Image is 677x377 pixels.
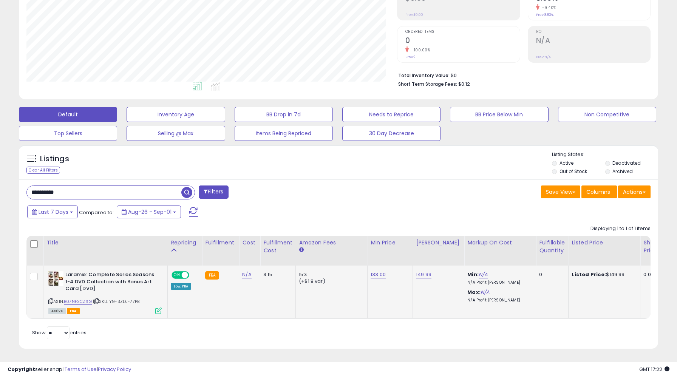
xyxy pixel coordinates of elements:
[342,107,441,122] button: Needs to Reprice
[552,151,658,158] p: Listing States:
[171,239,199,247] div: Repricing
[590,225,651,232] div: Displaying 1 to 1 of 1 items
[205,239,236,247] div: Fulfillment
[19,107,117,122] button: Default
[188,272,200,278] span: OFF
[299,278,362,285] div: (+$1.8 var)
[242,239,257,247] div: Cost
[65,271,157,294] b: Laramie: Complete Series Seasons 1-4 DVD Collection with Bonus Art Card [DVD]
[65,366,97,373] a: Terms of Use
[572,239,637,247] div: Listed Price
[405,30,519,34] span: Ordered Items
[371,239,410,247] div: Min Price
[8,366,35,373] strong: Copyright
[560,160,573,166] label: Active
[299,239,364,247] div: Amazon Fees
[467,239,533,247] div: Markup on Cost
[572,271,606,278] b: Listed Price:
[235,126,333,141] button: Items Being Repriced
[93,298,139,304] span: | SKU: Y9-3ZDJ-77PB
[536,55,551,59] small: Prev: N/A
[539,239,565,255] div: Fulfillable Quantity
[48,308,66,314] span: All listings currently available for purchase on Amazon
[464,236,536,266] th: The percentage added to the cost of goods (COGS) that forms the calculator for Min & Max prices.
[481,289,490,296] a: N/A
[536,12,553,17] small: Prev: 8.83%
[172,272,182,278] span: ON
[299,271,362,278] div: 15%
[409,47,430,53] small: -100.00%
[405,36,519,46] h2: 0
[67,308,80,314] span: FBA
[299,247,303,253] small: Amazon Fees.
[405,12,423,17] small: Prev: $0.00
[205,271,219,280] small: FBA
[398,70,645,79] li: $0
[612,160,641,166] label: Deactivated
[639,366,669,373] span: 2025-09-9 17:22 GMT
[19,126,117,141] button: Top Sellers
[560,168,587,175] label: Out of Stock
[39,208,68,216] span: Last 7 Days
[405,55,416,59] small: Prev: 2
[416,271,431,278] a: 149.99
[128,208,172,216] span: Aug-26 - Sep-01
[541,185,580,198] button: Save View
[32,329,87,336] span: Show: entries
[416,239,461,247] div: [PERSON_NAME]
[171,283,191,290] div: Low. FBA
[8,366,131,373] div: seller snap | |
[479,271,488,278] a: N/A
[458,80,470,88] span: $0.12
[27,205,78,218] button: Last 7 Days
[539,5,556,11] small: -9.40%
[242,271,251,278] a: N/A
[48,271,63,286] img: 51cugxmnwkL._SL40_.jpg
[398,81,457,87] b: Short Term Storage Fees:
[572,271,634,278] div: $149.99
[98,366,131,373] a: Privacy Policy
[263,239,292,255] div: Fulfillment Cost
[558,107,656,122] button: Non Competitive
[235,107,333,122] button: BB Drop in 7d
[46,239,164,247] div: Title
[263,271,290,278] div: 3.15
[450,107,548,122] button: BB Price Below Min
[536,30,650,34] span: ROI
[64,298,92,305] a: B07NF3CZ6G
[618,185,651,198] button: Actions
[581,185,617,198] button: Columns
[467,289,481,296] b: Max:
[199,185,228,199] button: Filters
[643,239,658,255] div: Ship Price
[467,271,479,278] b: Min:
[536,36,650,46] h2: N/A
[371,271,386,278] a: 133.00
[342,126,441,141] button: 30 Day Decrease
[643,271,656,278] div: 0.00
[398,72,450,79] b: Total Inventory Value:
[467,298,530,303] p: N/A Profit [PERSON_NAME]
[117,205,181,218] button: Aug-26 - Sep-01
[48,271,162,313] div: ASIN:
[79,209,114,216] span: Compared to:
[612,168,633,175] label: Archived
[586,188,610,196] span: Columns
[467,280,530,285] p: N/A Profit [PERSON_NAME]
[127,126,225,141] button: Selling @ Max
[26,167,60,174] div: Clear All Filters
[539,271,563,278] div: 0
[127,107,225,122] button: Inventory Age
[40,154,69,164] h5: Listings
